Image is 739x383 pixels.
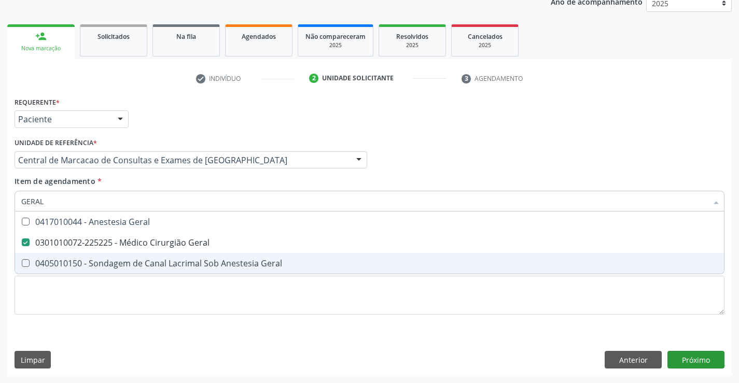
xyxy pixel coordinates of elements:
div: Unidade solicitante [322,74,394,83]
div: Nova marcação [15,45,67,52]
span: Cancelados [468,32,503,41]
span: Não compareceram [305,32,366,41]
div: 0301010072-225225 - Médico Cirurgião Geral [21,238,718,247]
div: 0417010044 - Anestesia Geral [21,218,718,226]
div: 2025 [386,41,438,49]
span: Solicitados [97,32,130,41]
input: Buscar por procedimentos [21,191,707,211]
span: Agendados [242,32,276,41]
span: Central de Marcacao de Consultas e Exames de [GEOGRAPHIC_DATA] [18,155,346,165]
label: Unidade de referência [15,135,97,151]
button: Próximo [667,351,724,368]
div: person_add [35,31,47,42]
div: 2025 [305,41,366,49]
span: Item de agendamento [15,176,95,186]
span: Na fila [176,32,196,41]
div: 2 [309,74,318,83]
div: 2025 [459,41,511,49]
span: Resolvidos [396,32,428,41]
div: 0405010150 - Sondagem de Canal Lacrimal Sob Anestesia Geral [21,259,718,267]
label: Requerente [15,94,60,110]
span: Paciente [18,114,107,124]
button: Anterior [605,351,662,368]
